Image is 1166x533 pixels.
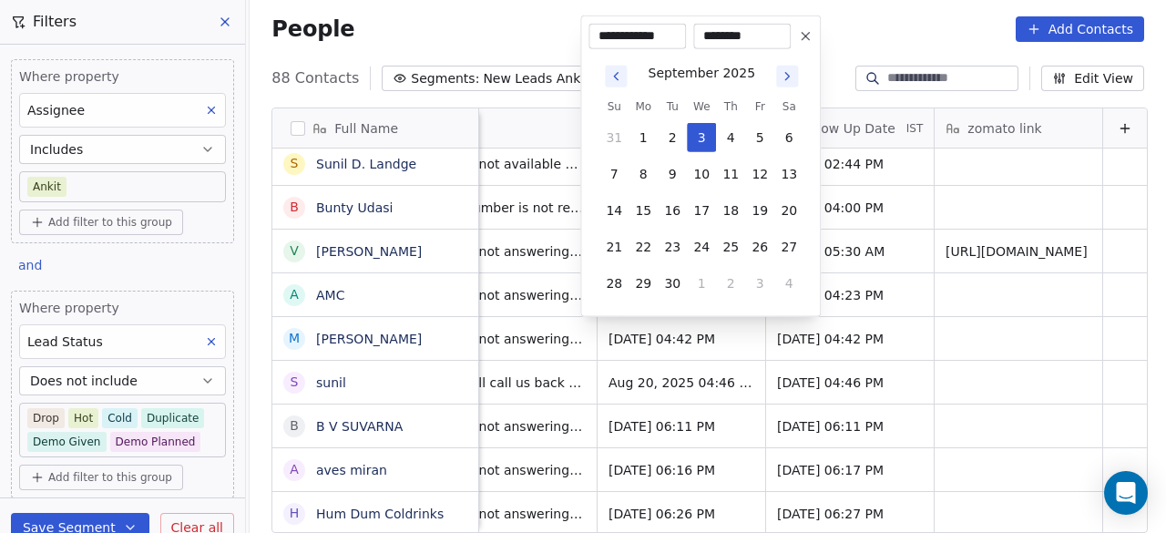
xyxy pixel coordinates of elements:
[629,123,658,152] button: 1
[599,196,629,225] button: 14
[658,232,687,261] button: 23
[658,123,687,152] button: 2
[716,269,745,298] button: 2
[629,97,658,116] th: Monday
[599,269,629,298] button: 28
[745,196,774,225] button: 19
[716,97,745,116] th: Thursday
[745,97,774,116] th: Friday
[687,123,716,152] button: 3
[745,232,774,261] button: 26
[774,269,803,298] button: 4
[658,269,687,298] button: 30
[603,64,629,89] button: Go to previous month
[687,269,716,298] button: 1
[774,123,803,152] button: 6
[599,97,629,116] th: Sunday
[658,97,687,116] th: Tuesday
[716,159,745,189] button: 11
[629,196,658,225] button: 15
[745,159,774,189] button: 12
[716,196,745,225] button: 18
[687,196,716,225] button: 17
[774,64,800,89] button: Go to next month
[687,159,716,189] button: 10
[774,159,803,189] button: 13
[774,196,803,225] button: 20
[774,97,803,116] th: Saturday
[599,159,629,189] button: 7
[774,232,803,261] button: 27
[658,159,687,189] button: 9
[687,232,716,261] button: 24
[716,123,745,152] button: 4
[599,232,629,261] button: 21
[629,232,658,261] button: 22
[745,123,774,152] button: 5
[599,123,629,152] button: 31
[629,269,658,298] button: 29
[649,64,755,83] div: September 2025
[716,232,745,261] button: 25
[687,97,716,116] th: Wednesday
[658,196,687,225] button: 16
[629,159,658,189] button: 8
[745,269,774,298] button: 3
